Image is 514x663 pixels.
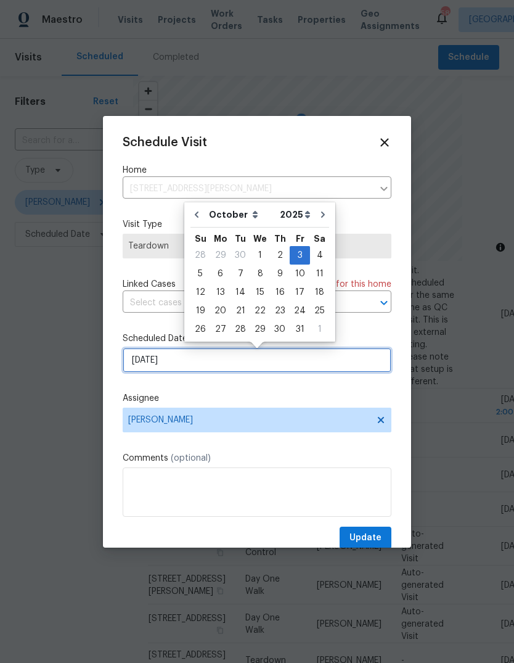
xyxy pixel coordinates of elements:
[290,284,310,301] div: 17
[171,454,211,463] span: (optional)
[270,283,290,302] div: Thu Oct 16 2025
[250,247,270,264] div: 1
[190,302,210,320] div: Sun Oct 19 2025
[310,321,329,338] div: 1
[277,205,314,224] select: Year
[123,164,391,176] label: Home
[290,247,310,264] div: 3
[378,136,391,149] span: Close
[210,265,230,282] div: 6
[123,179,373,199] input: Enter in an address
[296,234,304,243] abbr: Friday
[340,527,391,550] button: Update
[290,265,310,282] div: 10
[270,302,290,319] div: 23
[230,302,250,319] div: 21
[190,246,210,265] div: Sun Sep 28 2025
[250,283,270,302] div: Wed Oct 15 2025
[128,415,370,425] span: [PERSON_NAME]
[270,246,290,265] div: Thu Oct 02 2025
[290,302,310,320] div: Fri Oct 24 2025
[230,321,250,338] div: 28
[230,265,250,282] div: 7
[210,320,230,339] div: Mon Oct 27 2025
[250,265,270,282] div: 8
[230,284,250,301] div: 14
[210,283,230,302] div: Mon Oct 13 2025
[253,234,267,243] abbr: Wednesday
[270,265,290,282] div: 9
[210,321,230,338] div: 27
[195,234,206,243] abbr: Sunday
[349,530,381,546] span: Update
[250,284,270,301] div: 15
[230,247,250,264] div: 30
[250,321,270,338] div: 29
[290,246,310,265] div: Fri Oct 03 2025
[210,247,230,264] div: 29
[250,320,270,339] div: Wed Oct 29 2025
[235,234,246,243] abbr: Tuesday
[290,283,310,302] div: Fri Oct 17 2025
[290,302,310,319] div: 24
[270,265,290,283] div: Thu Oct 09 2025
[190,284,210,301] div: 12
[123,136,207,149] span: Schedule Visit
[190,247,210,264] div: 28
[210,302,230,320] div: Mon Oct 20 2025
[190,302,210,319] div: 19
[250,265,270,283] div: Wed Oct 08 2025
[190,265,210,283] div: Sun Oct 05 2025
[375,294,393,311] button: Open
[128,240,386,252] span: Teardown
[290,265,310,283] div: Fri Oct 10 2025
[310,320,329,339] div: Sat Nov 01 2025
[210,284,230,301] div: 13
[123,392,391,405] label: Assignee
[230,246,250,265] div: Tue Sep 30 2025
[274,234,286,243] abbr: Thursday
[123,332,391,345] label: Scheduled Date
[230,265,250,283] div: Tue Oct 07 2025
[230,283,250,302] div: Tue Oct 14 2025
[210,246,230,265] div: Mon Sep 29 2025
[210,265,230,283] div: Mon Oct 06 2025
[250,246,270,265] div: Wed Oct 01 2025
[310,246,329,265] div: Sat Oct 04 2025
[190,265,210,282] div: 5
[214,234,227,243] abbr: Monday
[206,205,277,224] select: Month
[230,320,250,339] div: Tue Oct 28 2025
[310,283,329,302] div: Sat Oct 18 2025
[270,247,290,264] div: 2
[314,202,332,227] button: Go to next month
[310,265,329,282] div: 11
[310,284,329,301] div: 18
[290,320,310,339] div: Fri Oct 31 2025
[270,302,290,320] div: Thu Oct 23 2025
[190,321,210,338] div: 26
[123,452,391,464] label: Comments
[210,302,230,319] div: 20
[270,321,290,338] div: 30
[310,247,329,264] div: 4
[123,294,357,313] input: Select cases
[270,320,290,339] div: Thu Oct 30 2025
[310,302,329,320] div: Sat Oct 25 2025
[310,302,329,319] div: 25
[123,348,391,373] input: M/D/YYYY
[123,278,176,290] span: Linked Cases
[190,283,210,302] div: Sun Oct 12 2025
[250,302,270,320] div: Wed Oct 22 2025
[314,234,325,243] abbr: Saturday
[190,320,210,339] div: Sun Oct 26 2025
[270,284,290,301] div: 16
[250,302,270,319] div: 22
[310,265,329,283] div: Sat Oct 11 2025
[123,218,391,231] label: Visit Type
[187,202,206,227] button: Go to previous month
[230,302,250,320] div: Tue Oct 21 2025
[290,321,310,338] div: 31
